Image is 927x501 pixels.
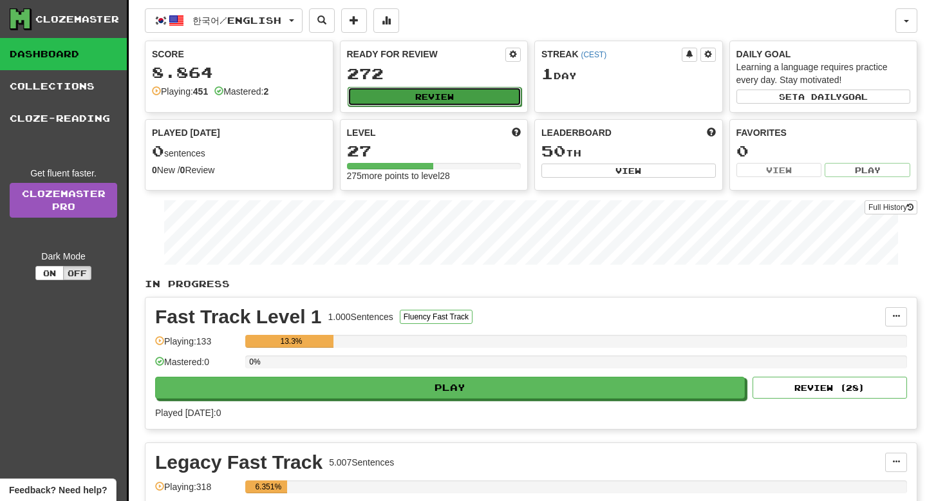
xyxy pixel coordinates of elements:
div: 27 [347,143,521,159]
div: 272 [347,66,521,82]
button: 한국어/English [145,8,303,33]
div: Ready for Review [347,48,506,61]
span: 한국어 / English [192,15,281,26]
span: 1 [541,64,554,82]
div: Playing: 133 [155,335,239,356]
button: Play [825,163,910,177]
div: 6.351% [249,480,287,493]
div: Get fluent faster. [10,167,117,180]
div: Favorites [736,126,911,139]
div: th [541,143,716,160]
p: In Progress [145,278,917,290]
a: (CEST) [581,50,606,59]
span: Open feedback widget [9,484,107,496]
button: Play [155,377,745,399]
button: Full History [865,200,917,214]
span: This week in points, UTC [707,126,716,139]
a: ClozemasterPro [10,183,117,218]
button: Search sentences [309,8,335,33]
span: Score more points to level up [512,126,521,139]
div: 1.000 Sentences [328,310,393,323]
div: Mastered: [214,85,268,98]
div: 8.864 [152,64,326,80]
button: Review [348,87,522,106]
button: Add sentence to collection [341,8,367,33]
div: 0 [736,143,911,159]
strong: 2 [263,86,268,97]
div: Score [152,48,326,61]
strong: 0 [180,165,185,175]
strong: 451 [193,86,208,97]
div: Streak [541,48,682,61]
strong: 0 [152,165,157,175]
button: View [541,164,716,178]
div: 275 more points to level 28 [347,169,521,182]
button: On [35,266,64,280]
button: Seta dailygoal [736,90,911,104]
div: Fast Track Level 1 [155,307,322,326]
span: Leaderboard [541,126,612,139]
div: Learning a language requires practice every day. Stay motivated! [736,61,911,86]
span: Level [347,126,376,139]
span: Played [DATE]: 0 [155,408,221,418]
span: 0 [152,142,164,160]
button: More stats [373,8,399,33]
div: Dark Mode [10,250,117,263]
div: Clozemaster [35,13,119,26]
div: Mastered: 0 [155,355,239,377]
div: Daily Goal [736,48,911,61]
button: Fluency Fast Track [400,310,473,324]
button: Review (28) [753,377,907,399]
div: sentences [152,143,326,160]
div: 5.007 Sentences [329,456,394,469]
button: Off [63,266,91,280]
span: 50 [541,142,566,160]
div: Playing: [152,85,208,98]
div: Day [541,66,716,82]
span: Played [DATE] [152,126,220,139]
span: a daily [798,92,842,101]
div: Legacy Fast Track [155,453,323,472]
button: View [736,163,822,177]
div: 13.3% [249,335,333,348]
div: New / Review [152,164,326,176]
